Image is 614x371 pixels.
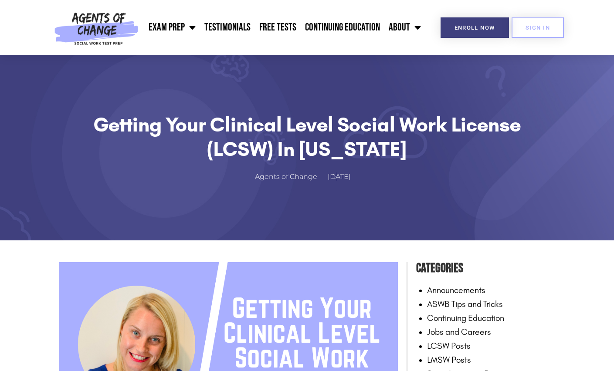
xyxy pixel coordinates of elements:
[427,299,503,309] a: ASWB Tips and Tricks
[427,285,485,295] a: Announcements
[255,171,326,183] a: Agents of Change
[427,341,471,351] a: LCSW Posts
[416,258,556,279] h4: Categories
[142,17,425,38] nav: Menu
[81,112,534,162] h1: Getting Your Clinical Level Social Work License (LCSW) in [US_STATE]
[427,354,471,365] a: LMSW Posts
[328,171,360,183] a: [DATE]
[427,327,491,337] a: Jobs and Careers
[384,17,425,38] a: About
[328,172,351,181] time: [DATE]
[144,17,200,38] a: Exam Prep
[301,17,384,38] a: Continuing Education
[200,17,255,38] a: Testimonials
[512,17,564,38] a: SIGN IN
[441,17,509,38] a: Enroll Now
[455,25,495,30] span: Enroll Now
[255,171,317,183] span: Agents of Change
[427,313,504,323] a: Continuing Education
[255,17,301,38] a: Free Tests
[526,25,550,30] span: SIGN IN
